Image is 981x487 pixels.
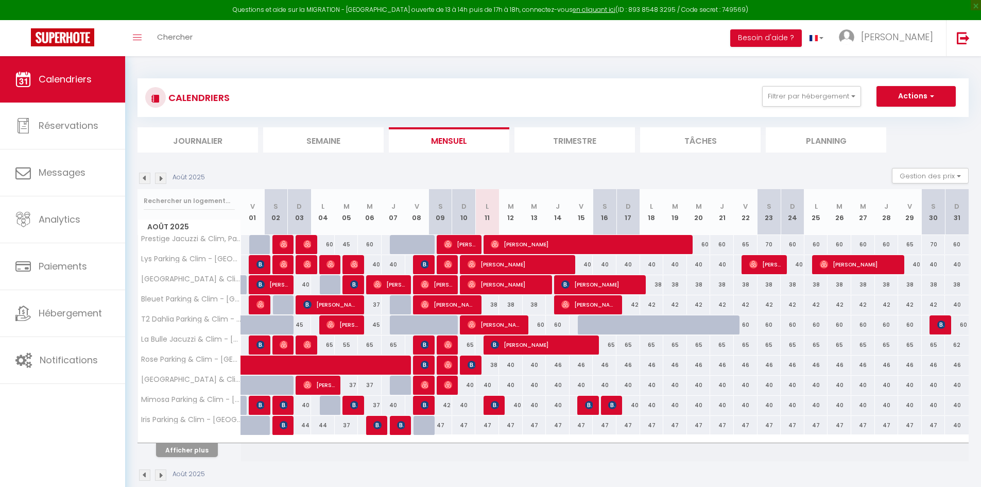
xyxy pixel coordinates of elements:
[687,275,711,294] div: 38
[140,376,243,383] span: [GEOGRAPHIC_DATA] & Clim - [GEOGRAPHIC_DATA] centre-ville
[608,395,616,415] span: [PERSON_NAME]
[743,201,748,211] abbr: V
[358,295,382,314] div: 37
[804,295,828,314] div: 42
[303,335,311,355] span: [PERSON_NAME]
[570,376,593,395] div: 40
[428,189,452,235] th: 09
[762,86,861,107] button: Filtrer par hébergement
[288,396,312,415] div: 40
[907,201,912,211] abbr: V
[828,315,851,334] div: 60
[491,395,498,415] span: [PERSON_NAME]
[335,189,358,235] th: 05
[335,335,358,355] div: 55
[851,235,875,254] div: 60
[149,20,200,56] a: Chercher
[280,234,287,254] span: [PERSON_NAME]
[734,335,758,355] div: 65
[391,201,395,211] abbr: J
[804,315,828,334] div: 60
[687,356,711,375] div: 46
[438,201,443,211] abbr: S
[39,307,102,320] span: Hébergement
[758,376,781,395] div: 40
[828,235,851,254] div: 60
[144,192,235,210] input: Rechercher un logement...
[710,295,734,314] div: 42
[499,396,523,415] div: 40
[851,295,875,314] div: 42
[945,189,969,235] th: 31
[898,315,922,334] div: 60
[421,255,428,274] span: [PERSON_NAME]
[280,255,287,274] span: [PERSON_NAME]
[39,119,98,132] span: Réservations
[945,315,969,334] div: 60
[710,255,734,274] div: 40
[781,335,804,355] div: 65
[898,335,922,355] div: 65
[311,335,335,355] div: 65
[382,396,405,415] div: 40
[804,376,828,395] div: 40
[687,235,711,254] div: 60
[875,376,899,395] div: 40
[640,295,664,314] div: 42
[452,376,476,395] div: 40
[954,201,959,211] abbr: D
[514,127,635,153] li: Trimestre
[523,189,546,235] th: 13
[499,376,523,395] div: 40
[851,335,875,355] div: 65
[382,335,405,355] div: 65
[499,189,523,235] th: 12
[570,189,593,235] th: 15
[156,443,218,457] button: Afficher plus
[640,127,761,153] li: Tâches
[321,201,324,211] abbr: L
[40,354,98,366] span: Notifications
[875,189,899,235] th: 28
[546,396,570,415] div: 40
[650,201,653,211] abbr: L
[937,315,945,334] span: [PERSON_NAME]
[640,376,664,395] div: 40
[585,395,593,415] span: [PERSON_NAME]
[898,255,922,274] div: 40
[640,356,664,375] div: 46
[350,395,358,415] span: [PERSON_NAME]
[781,315,804,334] div: 60
[358,189,382,235] th: 06
[256,395,264,415] span: [PERSON_NAME]
[311,235,335,254] div: 60
[804,275,828,294] div: 38
[720,201,724,211] abbr: J
[616,356,640,375] div: 46
[687,295,711,314] div: 42
[561,275,640,294] span: [PERSON_NAME]
[957,31,970,44] img: logout
[468,275,546,294] span: [PERSON_NAME]
[815,201,818,211] abbr: L
[663,275,687,294] div: 38
[781,189,804,235] th: 24
[140,335,243,343] span: La Bulle Jacuzzi & Clim - [GEOGRAPHIC_DATA] centre-ville
[828,356,851,375] div: 46
[468,255,570,274] span: [PERSON_NAME]
[461,201,467,211] abbr: D
[452,335,476,355] div: 65
[166,86,230,109] h3: CALENDRIERS
[326,315,358,334] span: [PERSON_NAME]
[687,189,711,235] th: 20
[663,376,687,395] div: 40
[491,335,593,355] span: [PERSON_NAME]
[421,375,428,395] span: [PERSON_NAME]
[39,213,80,226] span: Analytics
[898,356,922,375] div: 46
[288,315,312,334] div: 45
[781,235,804,254] div: 60
[593,189,616,235] th: 16
[350,275,358,294] span: [PERSON_NAME]
[444,355,452,375] span: Mambingo Pamina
